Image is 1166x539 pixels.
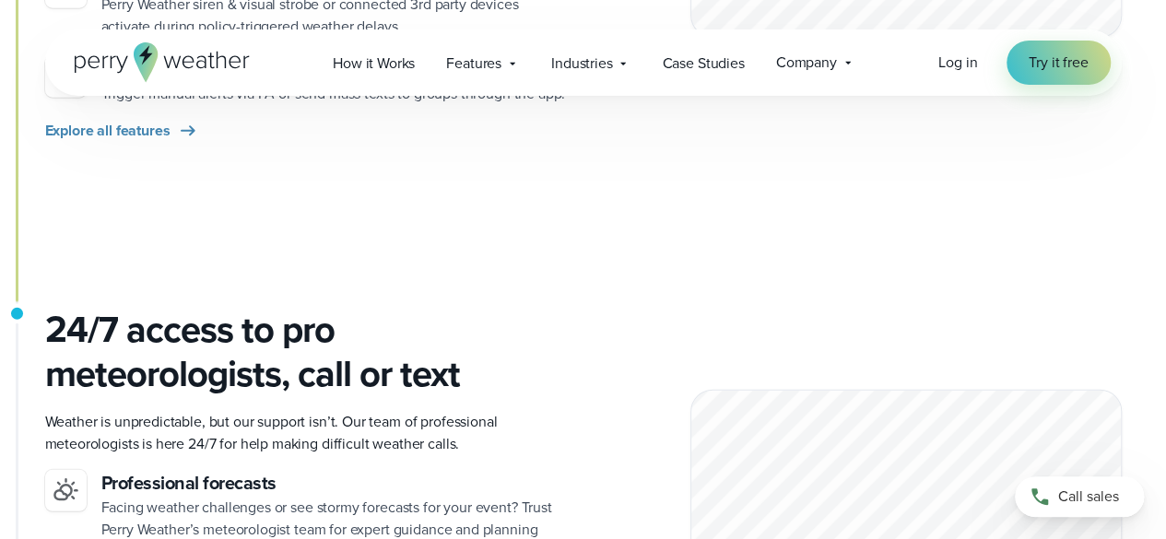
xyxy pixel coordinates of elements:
[45,120,171,142] span: Explore all features
[1029,52,1088,74] span: Try it free
[646,44,760,82] a: Case Studies
[776,52,837,74] span: Company
[938,52,977,74] a: Log in
[1007,41,1110,85] a: Try it free
[938,52,977,73] span: Log in
[1058,486,1119,508] span: Call sales
[101,470,569,497] h4: Professional forecasts
[446,53,501,75] span: Features
[45,120,200,142] a: Explore all features
[1015,476,1144,517] a: Call sales
[662,53,744,75] span: Case Studies
[45,308,569,396] h3: 24/7 access to pro meteorologists, call or text
[333,53,415,75] span: How it Works
[317,44,430,82] a: How it Works
[45,411,569,455] p: Weather is unpredictable, but our support isn’t. Our team of professional meteorologists is here ...
[551,53,612,75] span: Industries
